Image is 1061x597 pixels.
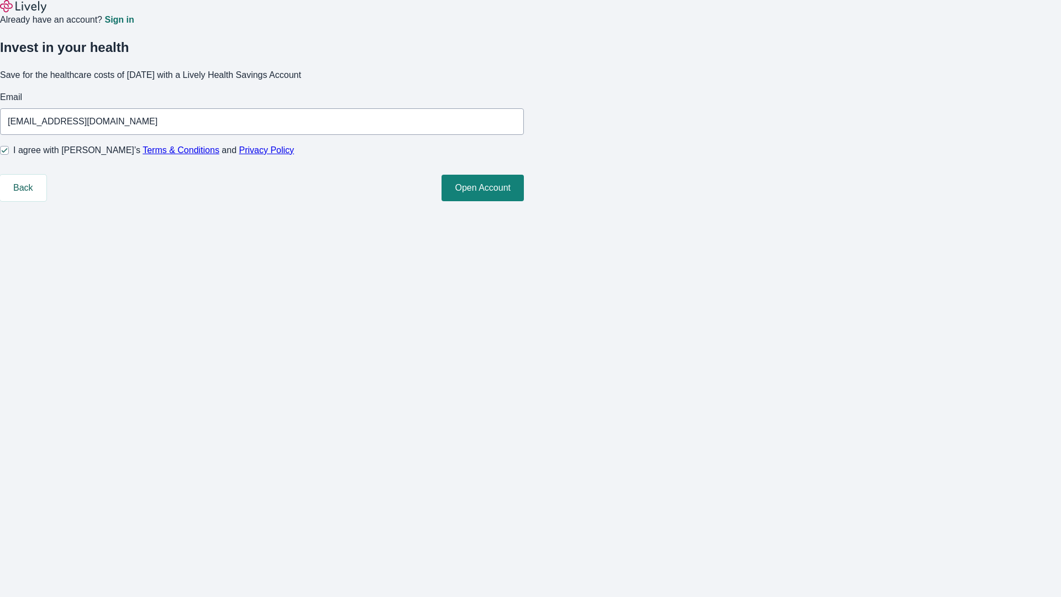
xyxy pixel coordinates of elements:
a: Privacy Policy [239,145,295,155]
span: I agree with [PERSON_NAME]’s and [13,144,294,157]
a: Sign in [104,15,134,24]
button: Open Account [442,175,524,201]
a: Terms & Conditions [143,145,219,155]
